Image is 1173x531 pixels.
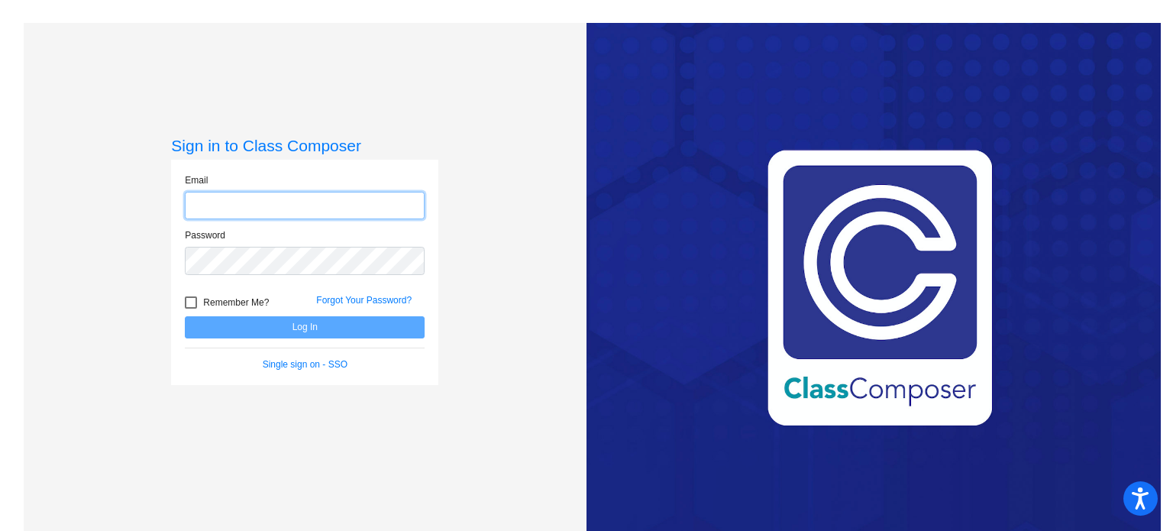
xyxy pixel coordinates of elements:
[263,359,347,370] a: Single sign on - SSO
[185,173,208,187] label: Email
[185,316,425,338] button: Log In
[203,293,269,312] span: Remember Me?
[171,136,438,155] h3: Sign in to Class Composer
[316,295,412,306] a: Forgot Your Password?
[185,228,225,242] label: Password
